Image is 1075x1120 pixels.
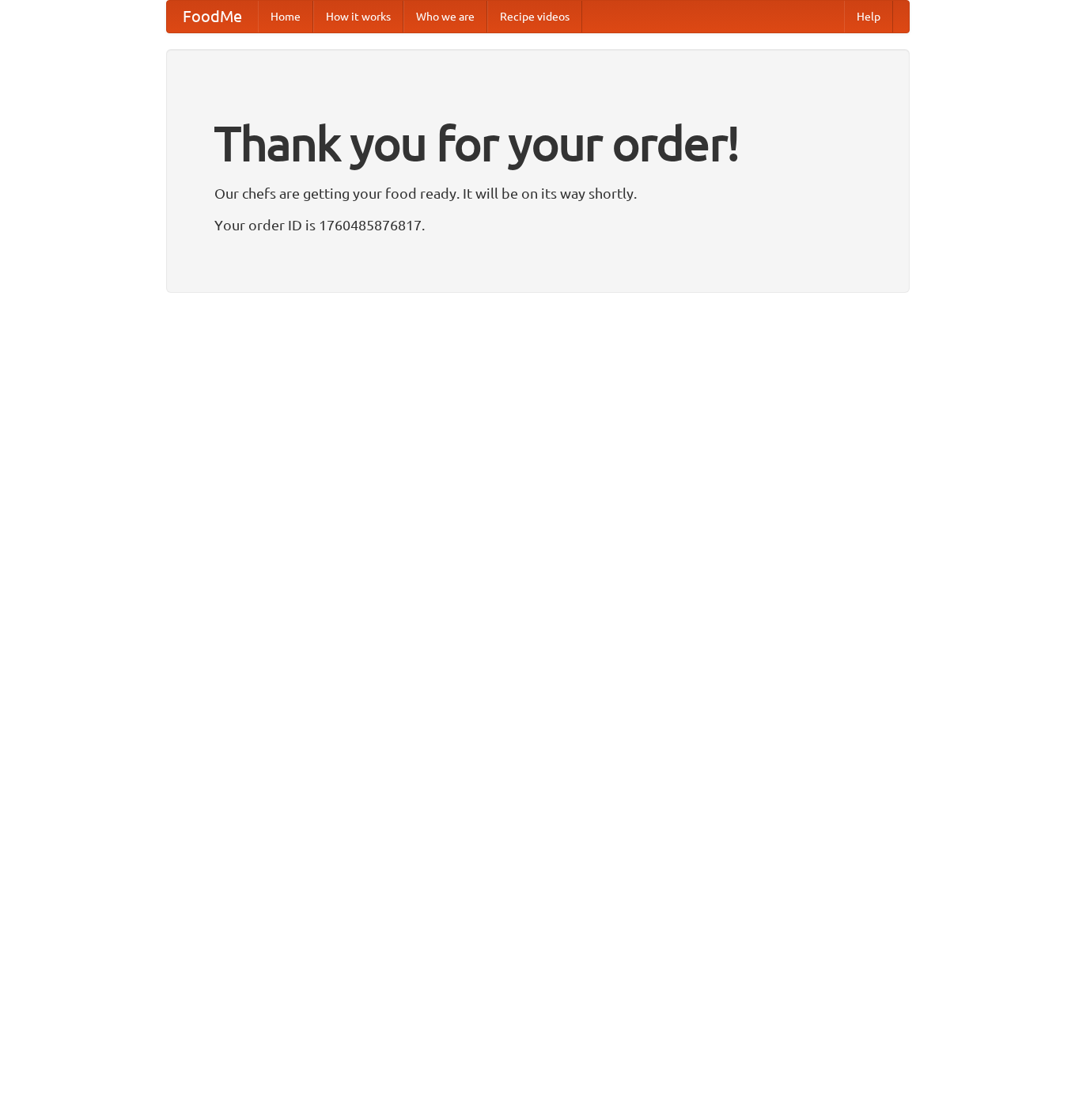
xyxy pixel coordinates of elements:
p: Your order ID is 1760485876817. [214,213,861,237]
a: Help [844,1,893,32]
a: Home [258,1,313,32]
a: How it works [313,1,403,32]
a: Who we are [403,1,487,32]
a: Recipe videos [487,1,582,32]
a: FoodMe [167,1,258,32]
h1: Thank you for your order! [214,105,861,181]
p: Our chefs are getting your food ready. It will be on its way shortly. [214,181,861,205]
